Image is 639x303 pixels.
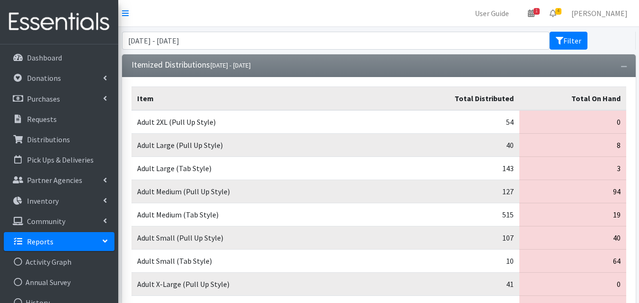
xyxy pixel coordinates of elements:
[396,180,520,203] td: 127
[27,114,57,124] p: Requests
[131,203,396,226] td: Adult Medium (Tab Style)
[27,94,60,104] p: Purchases
[27,216,65,226] p: Community
[131,157,396,180] td: Adult Large (Tab Style)
[396,250,520,273] td: 10
[542,4,564,23] a: 4
[122,32,550,50] input: January 1, 2011 - December 31, 2011
[396,273,520,296] td: 41
[519,87,626,111] th: Total On Hand
[4,69,114,87] a: Donations
[519,110,626,134] td: 0
[4,232,114,251] a: Reports
[519,273,626,296] td: 0
[27,175,82,185] p: Partner Agencies
[27,237,53,246] p: Reports
[396,110,520,134] td: 54
[27,196,59,206] p: Inventory
[4,48,114,67] a: Dashboard
[519,226,626,250] td: 40
[519,180,626,203] td: 94
[396,226,520,250] td: 107
[210,61,251,69] small: [DATE] - [DATE]
[131,60,251,70] h3: Itemized Distributions
[519,203,626,226] td: 19
[467,4,516,23] a: User Guide
[550,32,587,50] button: Filter
[131,134,396,157] td: Adult Large (Pull Up Style)
[131,250,396,273] td: Adult Small (Tab Style)
[519,134,626,157] td: 8
[27,73,61,83] p: Donations
[4,252,114,271] a: Activity Graph
[4,150,114,169] a: Pick Ups & Deliveries
[131,273,396,296] td: Adult X-Large (Pull Up Style)
[4,89,114,108] a: Purchases
[4,130,114,149] a: Distributions
[519,250,626,273] td: 64
[4,273,114,292] a: Annual Survey
[396,203,520,226] td: 515
[131,226,396,250] td: Adult Small (Pull Up Style)
[396,87,520,111] th: Total Distributed
[131,110,396,134] td: Adult 2XL (Pull Up Style)
[4,6,114,38] img: HumanEssentials
[131,180,396,203] td: Adult Medium (Pull Up Style)
[534,8,540,15] span: 1
[4,212,114,231] a: Community
[396,157,520,180] td: 143
[4,191,114,210] a: Inventory
[131,87,396,111] th: Item
[27,135,70,144] p: Distributions
[4,171,114,190] a: Partner Agencies
[564,4,635,23] a: [PERSON_NAME]
[520,4,542,23] a: 1
[519,157,626,180] td: 3
[4,110,114,129] a: Requests
[27,155,94,164] p: Pick Ups & Deliveries
[555,8,561,15] span: 4
[396,134,520,157] td: 40
[27,53,62,62] p: Dashboard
